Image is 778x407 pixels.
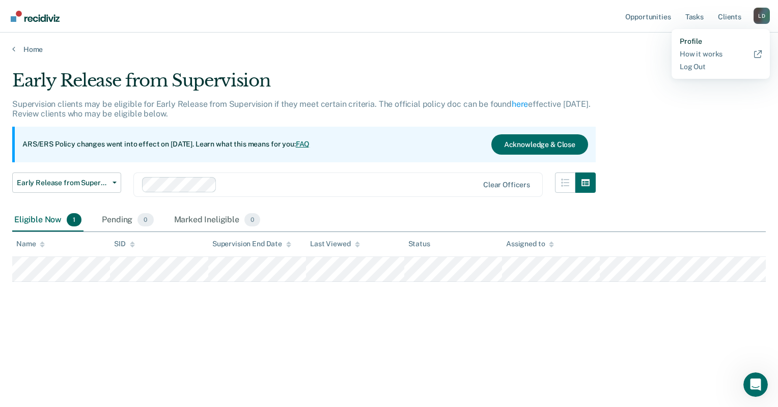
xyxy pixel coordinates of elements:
button: Profile dropdown button [754,8,770,24]
p: ARS/ERS Policy changes went into effect on [DATE]. Learn what this means for you: [22,139,310,150]
a: here [512,99,528,109]
div: Last Viewed [310,240,359,248]
a: How it works [680,50,762,59]
div: Early Release from Supervision [12,70,596,99]
span: 0 [244,213,260,226]
span: 0 [137,213,153,226]
div: Pending0 [100,209,155,231]
div: Assigned to [506,240,554,248]
span: 1 [67,213,81,226]
button: Early Release from Supervision [12,172,121,193]
div: Name [16,240,45,248]
div: Eligible Now1 [12,209,84,231]
div: Marked Ineligible0 [172,209,263,231]
div: SID [114,240,135,248]
p: Supervision clients may be eligible for Early Release from Supervision if they meet certain crite... [12,99,591,119]
div: Supervision End Date [212,240,291,248]
a: Log Out [680,63,762,71]
div: Status [408,240,430,248]
iframe: Intercom live chat [743,372,768,397]
a: Profile [680,37,762,46]
a: FAQ [296,140,310,148]
img: Recidiviz [11,11,60,22]
div: L D [754,8,770,24]
button: Acknowledge & Close [491,134,588,155]
a: Home [12,45,766,54]
span: Early Release from Supervision [17,179,108,187]
div: Clear officers [483,181,530,189]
